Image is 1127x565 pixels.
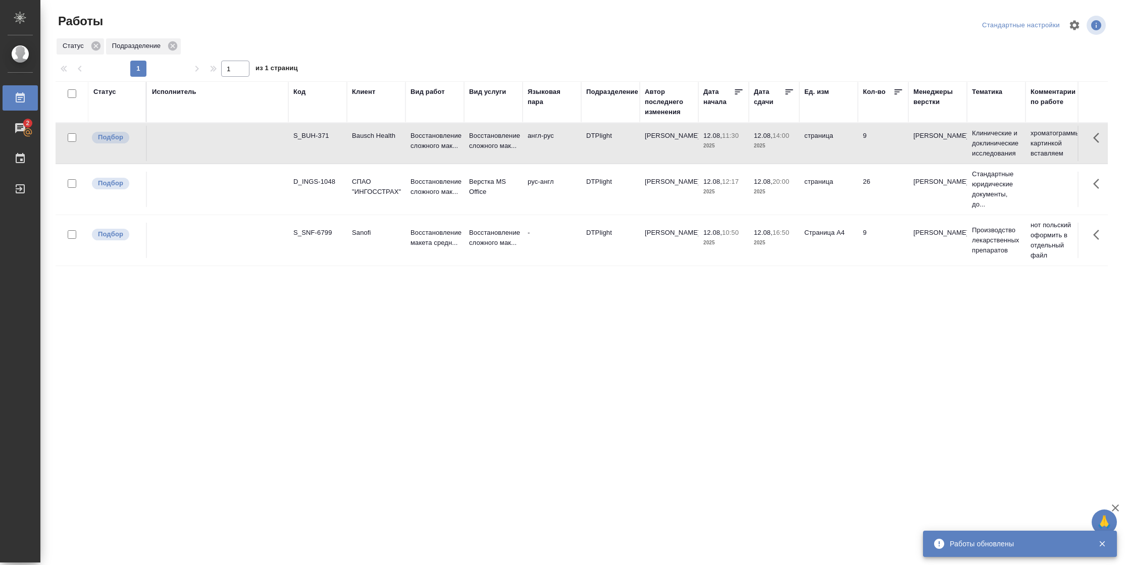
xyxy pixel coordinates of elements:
[352,87,375,97] div: Клиент
[858,172,908,207] td: 26
[293,87,305,97] div: Код
[773,132,789,139] p: 14:00
[703,238,744,248] p: 2025
[703,187,744,197] p: 2025
[703,87,734,107] div: Дата начала
[98,132,123,142] p: Подбор
[91,228,141,241] div: Можно подбирать исполнителей
[1087,126,1111,150] button: Здесь прячутся важные кнопки
[972,87,1002,97] div: Тематика
[523,172,581,207] td: рус-англ
[640,223,698,258] td: [PERSON_NAME]
[293,177,342,187] div: D_INGS-1048
[581,172,640,207] td: DTPlight
[1062,13,1087,37] span: Настроить таблицу
[804,87,829,97] div: Ед. изм
[972,225,1020,255] p: Производство лекарственных препаратов
[20,118,35,128] span: 2
[754,87,784,107] div: Дата сдачи
[703,141,744,151] p: 2025
[112,41,164,51] p: Подразделение
[469,131,518,151] p: Восстановление сложного мак...
[722,178,739,185] p: 12:17
[754,238,794,248] p: 2025
[1031,87,1079,107] div: Комментарии по работе
[411,87,445,97] div: Вид работ
[93,87,116,97] div: Статус
[913,87,962,107] div: Менеджеры верстки
[913,228,962,238] p: [PERSON_NAME]
[57,38,104,55] div: Статус
[56,13,103,29] span: Работы
[754,132,773,139] p: 12.08,
[469,177,518,197] p: Верстка MS Office
[913,131,962,141] p: [PERSON_NAME]
[469,228,518,248] p: Восстановление сложного мак...
[352,228,400,238] p: Sanofi
[858,223,908,258] td: 9
[799,172,858,207] td: страница
[293,228,342,238] div: S_SNF-6799
[913,177,962,187] p: [PERSON_NAME]
[703,229,722,236] p: 12.08,
[91,131,141,144] div: Можно подбирать исполнителей
[754,141,794,151] p: 2025
[703,132,722,139] p: 12.08,
[411,228,459,248] p: Восстановление макета средн...
[293,131,342,141] div: S_BUH-371
[754,229,773,236] p: 12.08,
[152,87,196,97] div: Исполнитель
[3,116,38,141] a: 2
[352,177,400,197] p: СПАО "ИНГОССТРАХ"
[469,87,506,97] div: Вид услуги
[581,126,640,161] td: DTPlight
[645,87,693,117] div: Автор последнего изменения
[411,131,459,151] p: Восстановление сложного мак...
[106,38,181,55] div: Подразделение
[863,87,886,97] div: Кол-во
[972,128,1020,159] p: Клинические и доклинические исследования
[98,178,123,188] p: Подбор
[950,539,1083,549] div: Работы обновлены
[1087,223,1111,247] button: Здесь прячутся важные кнопки
[858,126,908,161] td: 9
[773,178,789,185] p: 20:00
[754,178,773,185] p: 12.08,
[972,169,1020,210] p: Стандартные юридические документы, до...
[773,229,789,236] p: 16:50
[980,18,1062,33] div: split button
[98,229,123,239] p: Подбор
[640,126,698,161] td: [PERSON_NAME]
[1092,509,1117,535] button: 🙏
[1087,172,1111,196] button: Здесь прячутся важные кнопки
[640,172,698,207] td: [PERSON_NAME]
[1031,128,1079,159] p: хроматограммы картинкой вставляем
[352,131,400,141] p: Bausch Health
[722,132,739,139] p: 11:30
[586,87,638,97] div: Подразделение
[91,177,141,190] div: Можно подбирать исполнителей
[1031,220,1079,261] p: нот польский оформить в отдельный файл
[523,126,581,161] td: англ-рус
[703,178,722,185] p: 12.08,
[799,223,858,258] td: Страница А4
[523,223,581,258] td: -
[799,126,858,161] td: страница
[411,177,459,197] p: Восстановление сложного мак...
[1092,539,1112,548] button: Закрыть
[255,62,298,77] span: из 1 страниц
[581,223,640,258] td: DTPlight
[1087,16,1108,35] span: Посмотреть информацию
[528,87,576,107] div: Языковая пара
[1096,511,1113,533] span: 🙏
[754,187,794,197] p: 2025
[722,229,739,236] p: 10:50
[63,41,87,51] p: Статус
